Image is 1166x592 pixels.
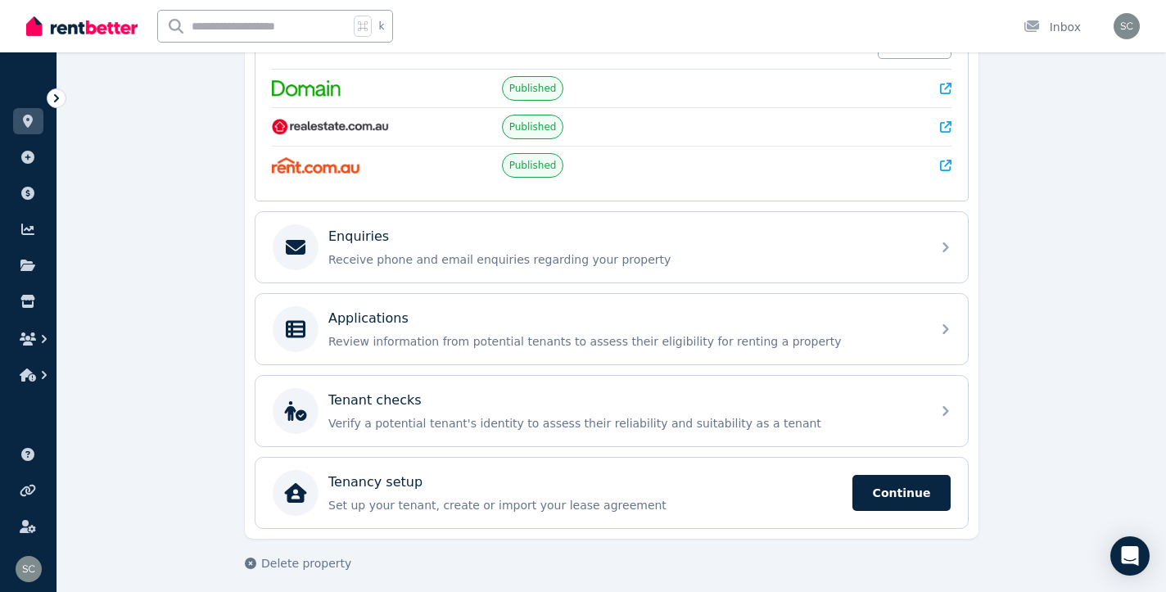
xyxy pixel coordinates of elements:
img: Rent.com.au [272,157,359,174]
p: Receive phone and email enquiries regarding your property [328,251,921,268]
span: Published [509,82,557,95]
span: k [378,20,384,33]
a: EnquiriesReceive phone and email enquiries regarding your property [255,212,968,282]
span: Continue [852,475,951,511]
div: Open Intercom Messenger [1110,536,1150,576]
p: Tenant checks [328,391,422,410]
img: susan campbell [16,556,42,582]
button: Delete property [245,555,351,572]
p: Set up your tenant, create or import your lease agreement [328,497,843,513]
span: Published [509,159,557,172]
img: Domain.com.au [272,80,341,97]
p: Tenancy setup [328,472,423,492]
img: susan campbell [1114,13,1140,39]
p: Applications [328,309,409,328]
span: Delete property [261,555,351,572]
a: Tenancy setupSet up your tenant, create or import your lease agreementContinue [255,458,968,528]
div: Inbox [1024,19,1081,35]
a: ApplicationsReview information from potential tenants to assess their eligibility for renting a p... [255,294,968,364]
span: Published [509,120,557,133]
p: Review information from potential tenants to assess their eligibility for renting a property [328,333,921,350]
img: RealEstate.com.au [272,119,389,135]
img: RentBetter [26,14,138,38]
p: Verify a potential tenant's identity to assess their reliability and suitability as a tenant [328,415,921,432]
p: Enquiries [328,227,389,246]
a: Tenant checksVerify a potential tenant's identity to assess their reliability and suitability as ... [255,376,968,446]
